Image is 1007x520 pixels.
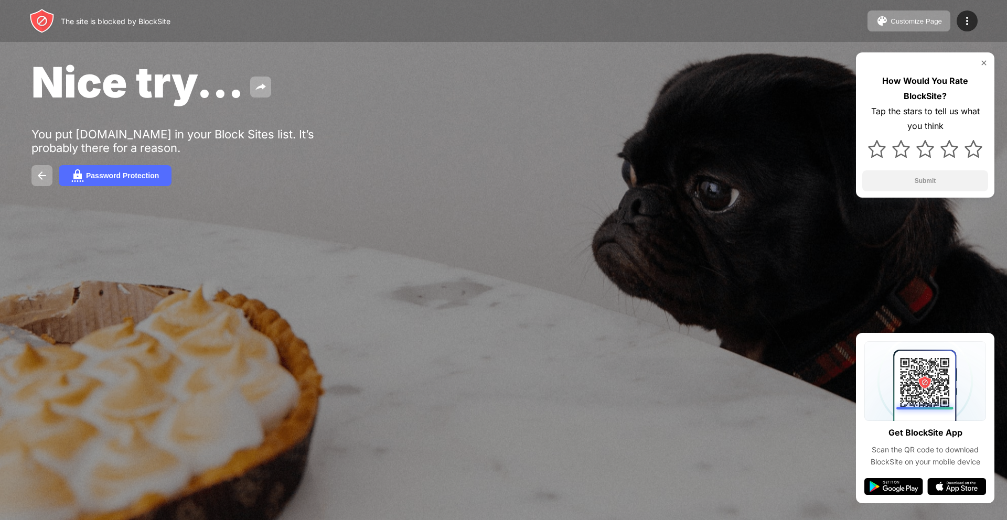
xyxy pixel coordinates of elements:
img: rate-us-close.svg [980,59,988,67]
div: The site is blocked by BlockSite [61,17,170,26]
img: back.svg [36,169,48,182]
img: star.svg [868,140,886,158]
div: How Would You Rate BlockSite? [862,73,988,104]
button: Customize Page [867,10,950,31]
button: Submit [862,170,988,191]
img: star.svg [892,140,910,158]
div: Customize Page [891,17,942,25]
img: pallet.svg [876,15,888,27]
div: You put [DOMAIN_NAME] in your Block Sites list. It’s probably there for a reason. [31,127,356,155]
div: Tap the stars to tell us what you think [862,104,988,134]
img: google-play.svg [864,478,923,495]
img: password.svg [71,169,84,182]
img: qrcode.svg [864,341,986,421]
img: app-store.svg [927,478,986,495]
div: Password Protection [86,171,159,180]
span: Nice try... [31,57,244,107]
img: share.svg [254,81,267,93]
img: header-logo.svg [29,8,55,34]
img: star.svg [965,140,982,158]
div: Scan the QR code to download BlockSite on your mobile device [864,444,986,468]
div: Get BlockSite App [888,425,962,440]
button: Password Protection [59,165,172,186]
img: star.svg [940,140,958,158]
img: star.svg [916,140,934,158]
img: menu-icon.svg [961,15,973,27]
